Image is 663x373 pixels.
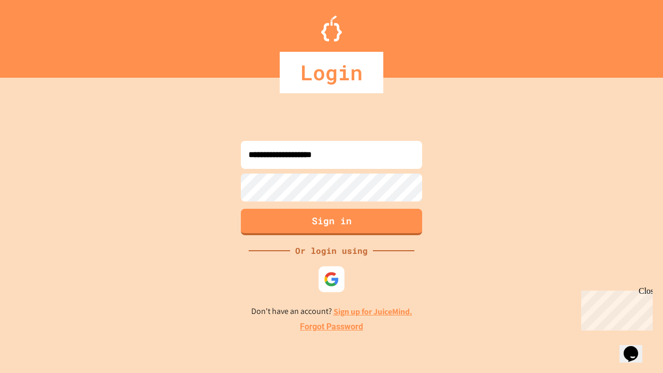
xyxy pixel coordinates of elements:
img: Logo.svg [321,16,342,41]
iframe: chat widget [619,332,653,363]
iframe: chat widget [577,286,653,331]
div: Or login using [290,245,373,257]
a: Sign up for JuiceMind. [334,306,412,317]
p: Don't have an account? [251,305,412,318]
div: Login [280,52,383,93]
button: Sign in [241,209,422,235]
div: Chat with us now!Close [4,4,71,66]
a: Forgot Password [300,321,363,333]
img: google-icon.svg [324,271,339,287]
